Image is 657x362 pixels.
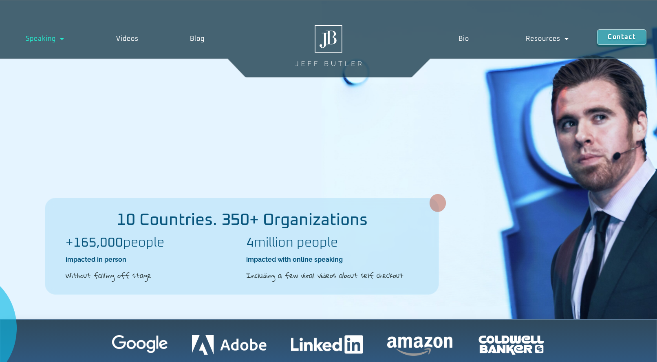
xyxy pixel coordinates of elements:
[90,29,165,48] a: Videos
[430,29,498,48] a: Bio
[608,34,635,40] span: Contact
[66,236,238,249] h2: people
[430,29,597,48] nav: Menu
[45,212,439,228] h2: 10 Countries. 350+ Organizations
[66,236,123,249] b: +165,000
[246,255,419,264] h2: impacted with online speaking
[597,29,646,45] a: Contact
[498,29,597,48] a: Resources
[246,236,419,249] h2: million people
[164,29,231,48] a: Blog
[66,255,238,264] h2: impacted in person
[246,236,254,249] b: 4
